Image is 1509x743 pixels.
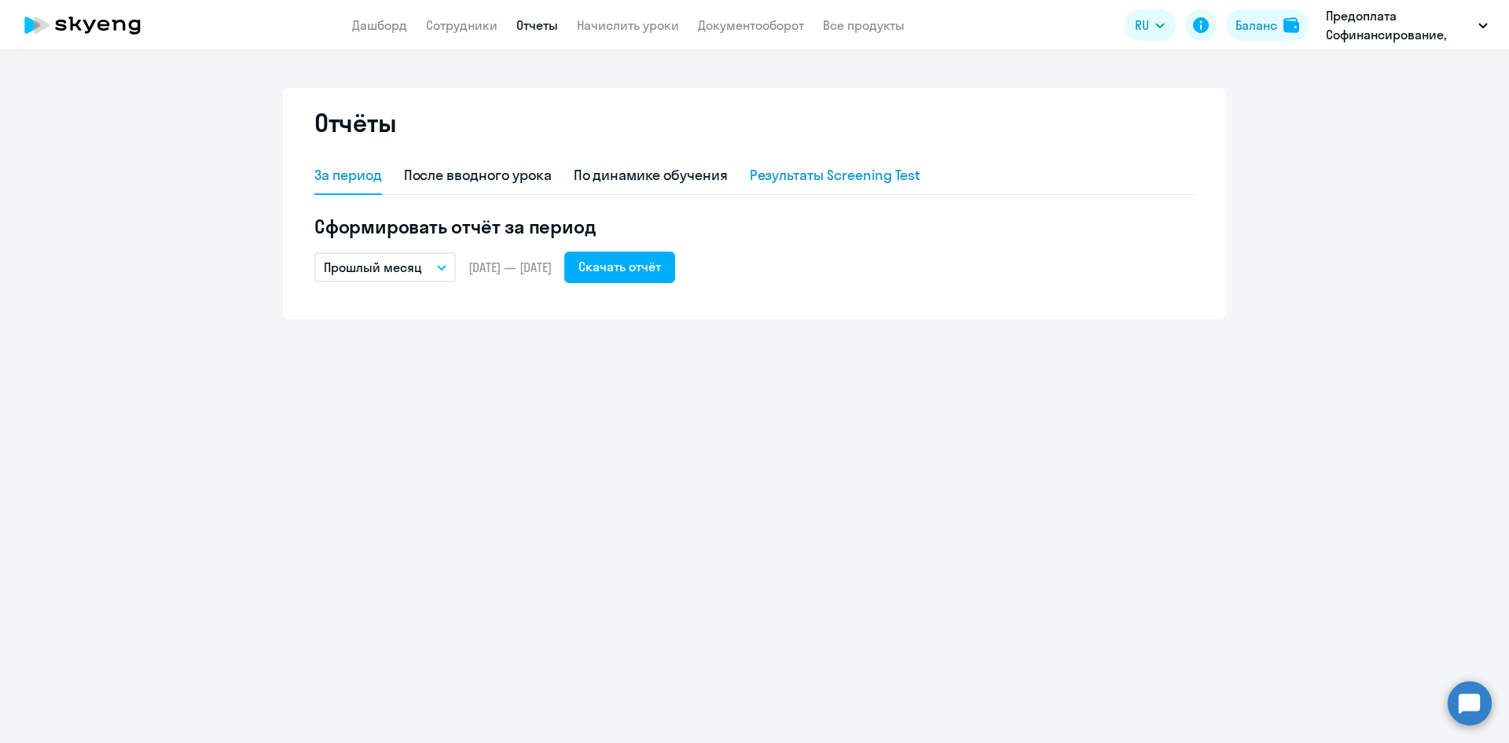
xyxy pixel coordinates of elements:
[314,107,396,138] h2: Отчёты
[516,17,558,33] a: Отчеты
[324,258,422,277] p: Прошлый месяц
[577,17,679,33] a: Начислить уроки
[314,165,382,186] div: За период
[574,165,728,186] div: По динамике обучения
[1124,9,1176,41] button: RU
[1318,6,1496,44] button: Предоплата Софинансирование, ХАЯТ МАРКЕТИНГ, ООО
[564,252,675,283] button: Скачать отчёт
[698,17,804,33] a: Документооборот
[468,259,552,276] span: [DATE] — [DATE]
[1326,6,1472,44] p: Предоплата Софинансирование, ХАЯТ МАРКЕТИНГ, ООО
[1283,17,1299,33] img: balance
[1235,16,1277,35] div: Баланс
[404,165,552,186] div: После вводного урока
[426,17,497,33] a: Сотрудники
[750,165,921,186] div: Результаты Screening Test
[578,257,661,276] div: Скачать отчёт
[314,214,1195,239] h5: Сформировать отчёт за период
[314,252,456,282] button: Прошлый месяц
[1135,16,1149,35] span: RU
[1226,9,1309,41] button: Балансbalance
[352,17,407,33] a: Дашборд
[823,17,905,33] a: Все продукты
